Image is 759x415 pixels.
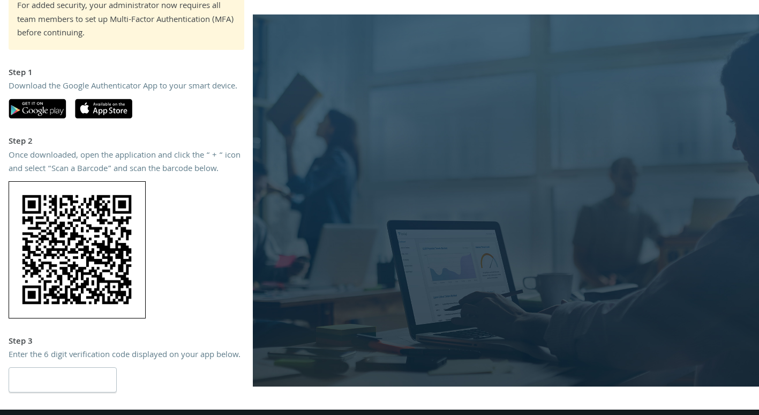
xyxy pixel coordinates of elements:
[9,66,33,80] strong: Step 1
[9,135,33,149] strong: Step 2
[9,150,244,177] div: Once downloaded, open the application and click the “ + “ icon and select “Scan a Barcode” and sc...
[9,80,244,94] div: Download the Google Authenticator App to your smart device.
[9,335,33,349] strong: Step 3
[9,99,66,118] img: google-play.svg
[9,349,244,363] div: Enter the 6 digit verification code displayed on your app below.
[75,99,132,118] img: apple-app-store.svg
[9,181,146,318] img: +l6Vx0efTcMAAAAAElFTkSuQmCC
